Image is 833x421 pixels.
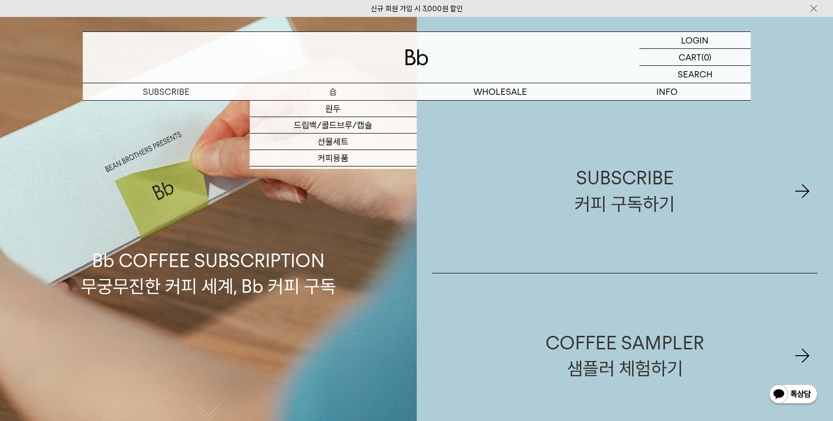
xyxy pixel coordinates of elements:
img: 카카오톡 채널 1:1 채팅 버튼 [768,383,818,406]
a: 숍 [250,83,417,100]
a: LOGIN [639,32,751,49]
a: SUBSCRIBE [83,83,250,100]
p: CART [679,49,701,65]
p: Bb COFFEE SUBSCRIPTION 무궁무진한 커피 세계, Bb 커피 구독 [81,156,336,299]
a: 원두 [250,101,417,117]
p: INFO [584,83,751,100]
div: COFFEE SAMPLER 샘플러 체험하기 [545,330,704,381]
a: 커피용품 [250,150,417,166]
p: SEARCH [678,66,712,83]
a: CART (0) [639,49,751,66]
p: (0) [701,49,712,65]
p: WHOLESALE [417,83,584,100]
a: 신규 회원 가입 시 3,000원 할인 [371,4,463,13]
img: 로고 [405,49,428,65]
p: LOGIN [681,32,709,48]
a: 드립백/콜드브루/캡슐 [250,117,417,134]
a: SUBSCRIBE커피 구독하기 [432,109,818,273]
a: 선물세트 [250,134,417,150]
div: SUBSCRIBE 커피 구독하기 [575,165,675,216]
a: 프로그램 [250,166,417,183]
